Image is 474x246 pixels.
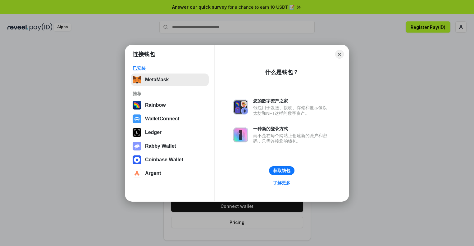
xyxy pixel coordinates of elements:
button: Rabby Wallet [131,140,209,152]
img: svg+xml,%3Csvg%20width%3D%2228%22%20height%3D%2228%22%20viewBox%3D%220%200%2028%2028%22%20fill%3D... [133,169,141,178]
div: 什么是钱包？ [265,69,299,76]
button: MetaMask [131,74,209,86]
div: 已安装 [133,65,207,71]
button: Rainbow [131,99,209,111]
div: 您的数字资产之家 [253,98,330,104]
img: svg+xml,%3Csvg%20width%3D%22120%22%20height%3D%22120%22%20viewBox%3D%220%200%20120%20120%22%20fil... [133,101,141,110]
img: svg+xml,%3Csvg%20xmlns%3D%22http%3A%2F%2Fwww.w3.org%2F2000%2Fsvg%22%20fill%3D%22none%22%20viewBox... [133,142,141,150]
img: svg+xml,%3Csvg%20xmlns%3D%22http%3A%2F%2Fwww.w3.org%2F2000%2Fsvg%22%20width%3D%2228%22%20height%3... [133,128,141,137]
div: 推荐 [133,91,207,96]
div: MetaMask [145,77,169,83]
div: WalletConnect [145,116,180,122]
button: Close [335,50,344,59]
h1: 连接钱包 [133,51,155,58]
img: svg+xml,%3Csvg%20width%3D%2228%22%20height%3D%2228%22%20viewBox%3D%220%200%2028%2028%22%20fill%3D... [133,114,141,123]
img: svg+xml,%3Csvg%20fill%3D%22none%22%20height%3D%2233%22%20viewBox%3D%220%200%2035%2033%22%20width%... [133,75,141,84]
div: 钱包用于发送、接收、存储和显示像以太坊和NFT这样的数字资产。 [253,105,330,116]
div: Rainbow [145,102,166,108]
div: 一种新的登录方式 [253,126,330,132]
img: svg+xml,%3Csvg%20width%3D%2228%22%20height%3D%2228%22%20viewBox%3D%220%200%2028%2028%22%20fill%3D... [133,155,141,164]
button: 获取钱包 [269,166,294,175]
div: Argent [145,171,161,176]
img: svg+xml,%3Csvg%20xmlns%3D%22http%3A%2F%2Fwww.w3.org%2F2000%2Fsvg%22%20fill%3D%22none%22%20viewBox... [233,100,248,114]
button: Argent [131,167,209,180]
button: Coinbase Wallet [131,154,209,166]
img: svg+xml,%3Csvg%20xmlns%3D%22http%3A%2F%2Fwww.w3.org%2F2000%2Fsvg%22%20fill%3D%22none%22%20viewBox... [233,127,248,142]
div: Coinbase Wallet [145,157,183,163]
a: 了解更多 [269,179,294,187]
div: 而不是在每个网站上创建新的账户和密码，只需连接您的钱包。 [253,133,330,144]
button: WalletConnect [131,113,209,125]
div: 了解更多 [273,180,290,186]
div: 获取钱包 [273,168,290,173]
button: Ledger [131,126,209,139]
div: Ledger [145,130,162,135]
div: Rabby Wallet [145,143,176,149]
